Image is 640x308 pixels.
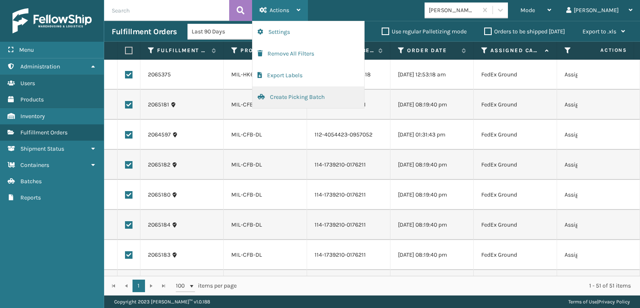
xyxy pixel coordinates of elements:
[390,150,474,180] td: [DATE] 08:19:40 pm
[307,270,390,300] td: 113-7528277-1661060
[231,71,273,78] a: MIL-HK612-4-25
[248,282,631,290] div: 1 - 51 of 51 items
[20,113,45,120] span: Inventory
[490,47,541,54] label: Assigned Carrier Service
[568,299,597,305] a: Terms of Use
[12,8,92,33] img: logo
[148,101,169,109] a: 2065181
[20,129,67,136] span: Fulfillment Orders
[307,120,390,150] td: 112-4054423-0957052
[390,180,474,210] td: [DATE] 08:19:40 pm
[474,90,557,120] td: FedEx Ground
[390,90,474,120] td: [DATE] 08:19:40 pm
[474,210,557,240] td: FedEx Ground
[484,28,565,35] label: Orders to be shipped [DATE]
[20,194,41,201] span: Reports
[520,7,535,14] span: Mode
[390,120,474,150] td: [DATE] 01:31:43 pm
[382,28,467,35] label: Use regular Palletizing mode
[390,240,474,270] td: [DATE] 08:19:40 pm
[474,60,557,90] td: FedEx Ground
[568,295,630,308] div: |
[474,270,557,300] td: FedEx Home Delivery
[148,221,170,229] a: 2065184
[231,131,262,138] a: MIL-CFB-DL
[474,120,557,150] td: FedEx Ground
[270,7,289,14] span: Actions
[20,162,49,169] span: Containers
[20,96,44,103] span: Products
[582,28,616,35] span: Export to .xls
[132,280,145,292] a: 1
[148,161,170,169] a: 2065182
[252,86,364,108] button: Create Picking Batch
[307,180,390,210] td: 114-1739210-0176211
[307,210,390,240] td: 114-1739210-0176211
[252,65,364,86] button: Export Labels
[20,178,42,185] span: Batches
[148,251,170,259] a: 2065183
[231,251,262,258] a: MIL-CFB-DL
[20,145,64,152] span: Shipment Status
[192,27,256,36] div: Last 90 Days
[252,21,364,43] button: Settings
[176,280,237,292] span: items per page
[148,131,171,139] a: 2064597
[474,180,557,210] td: FedEx Ground
[407,47,457,54] label: Order Date
[157,47,207,54] label: Fulfillment Order Id
[307,150,390,180] td: 114-1739210-0176211
[20,63,60,70] span: Administration
[390,270,474,300] td: [DATE] 01:16:26 pm
[19,46,34,53] span: Menu
[20,80,35,87] span: Users
[231,221,262,228] a: MIL-CFB-DL
[474,150,557,180] td: FedEx Ground
[231,161,262,168] a: MIL-CFB-DL
[252,43,364,65] button: Remove All Filters
[598,299,630,305] a: Privacy Policy
[148,191,170,199] a: 2065180
[474,240,557,270] td: FedEx Ground
[148,71,171,79] a: 2065375
[231,101,262,108] a: MIL-CFB-DL
[231,191,262,198] a: MIL-CFB-DL
[429,6,478,15] div: [PERSON_NAME] Brands
[574,43,632,57] span: Actions
[240,47,291,54] label: Product SKU
[176,282,188,290] span: 100
[307,240,390,270] td: 114-1739210-0176211
[390,60,474,90] td: [DATE] 12:53:18 am
[112,27,177,37] h3: Fulfillment Orders
[390,210,474,240] td: [DATE] 08:19:40 pm
[114,295,210,308] p: Copyright 2023 [PERSON_NAME]™ v 1.0.188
